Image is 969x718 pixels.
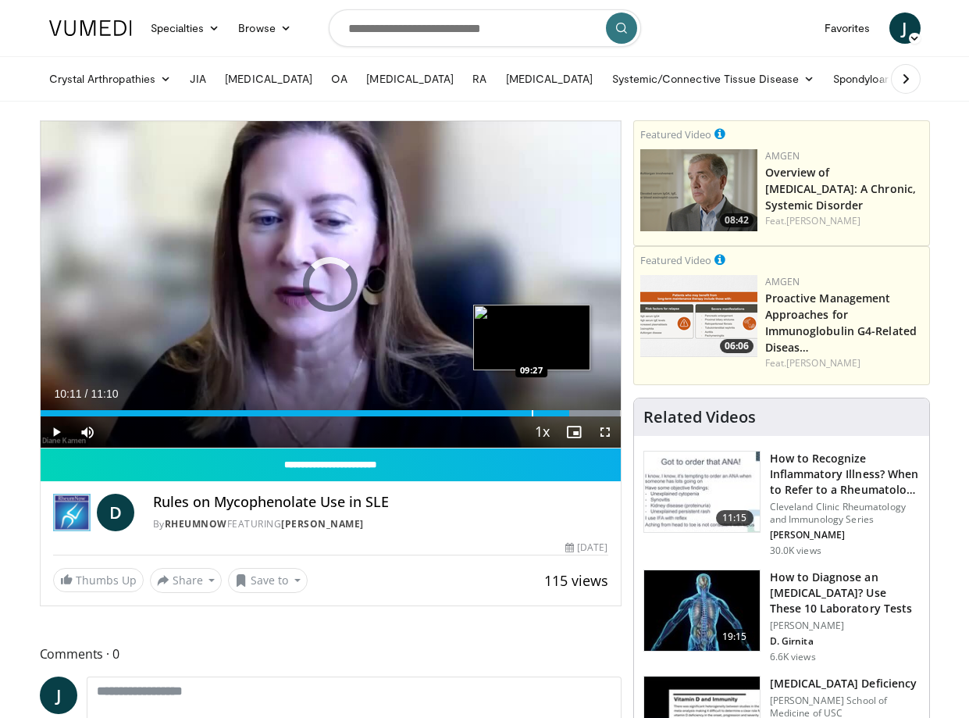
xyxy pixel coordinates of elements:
[770,451,920,498] h3: How to Recognize Inflammatory Illness? When to Refer to a Rheumatolo…
[165,517,227,530] a: RheumNow
[765,275,800,288] a: Amgen
[41,410,621,416] div: Progress Bar
[41,121,621,448] video-js: Video Player
[180,63,216,95] a: JIA
[640,127,711,141] small: Featured Video
[643,451,920,557] a: 11:15 How to Recognize Inflammatory Illness? When to Refer to a Rheumatolo… Cleveland Clinic Rheu...
[640,275,757,357] a: 06:06
[55,388,82,400] span: 10:11
[153,517,608,531] div: By FEATURING
[473,305,590,370] img: image.jpeg
[544,571,608,590] span: 115 views
[770,501,920,526] p: Cleveland Clinic Rheumatology and Immunology Series
[40,63,181,95] a: Crystal Arthropathies
[786,356,860,370] a: [PERSON_NAME]
[463,63,496,95] a: RA
[497,63,603,95] a: [MEDICAL_DATA]
[765,291,917,355] a: Proactive Management Approaches for Immunoglobulin G4-Related Diseas…
[41,416,72,448] button: Play
[770,529,920,541] p: [PERSON_NAME]
[640,275,757,357] img: b07e8bac-fd62-4609-bac4-e65b7a485b7c.png.150x105_q85_crop-smart_upscale.png
[558,416,590,448] button: Enable picture-in-picture mode
[644,570,760,652] img: 94354a42-e356-4408-ae03-74466ea68b7a.150x105_q85_crop-smart_upscale.jpg
[590,416,621,448] button: Fullscreen
[229,13,301,44] a: Browse
[765,214,923,228] div: Feat.
[40,644,622,664] span: Comments 0
[770,676,920,691] h3: [MEDICAL_DATA] Deficiency
[815,13,880,44] a: Favorites
[786,214,860,227] a: [PERSON_NAME]
[889,13,921,44] a: J
[640,253,711,267] small: Featured Video
[216,63,322,95] a: [MEDICAL_DATA]
[53,568,144,592] a: Thumbs Up
[91,388,118,400] span: 11:10
[640,149,757,231] a: 08:42
[357,63,463,95] a: [MEDICAL_DATA]
[643,408,756,427] h4: Related Videos
[770,620,920,632] p: [PERSON_NAME]
[640,149,757,231] img: 40cb7efb-a405-4d0b-b01f-0267f6ac2b93.png.150x105_q85_crop-smart_upscale.png
[716,629,753,645] span: 19:15
[49,20,132,36] img: VuMedi Logo
[40,677,77,714] a: J
[322,63,357,95] a: OA
[720,339,753,353] span: 06:06
[97,494,134,531] a: D
[765,165,917,213] a: Overview of [MEDICAL_DATA]: A Chronic, Systemic Disorder
[716,510,753,526] span: 11:15
[329,9,641,47] input: Search topics, interventions
[765,356,923,370] div: Feat.
[643,570,920,663] a: 19:15 How to Diagnose an [MEDICAL_DATA]? Use These 10 Laboratory Tests [PERSON_NAME] D. Girnita 6...
[281,517,364,530] a: [PERSON_NAME]
[150,568,223,593] button: Share
[603,63,824,95] a: Systemic/Connective Tissue Disease
[72,416,103,448] button: Mute
[141,13,230,44] a: Specialties
[770,651,816,663] p: 6.6K views
[644,452,760,533] img: 5cecf4a9-46a2-4e70-91ad-1322486e7ee4.150x105_q85_crop-smart_upscale.jpg
[770,570,920,616] h3: How to Diagnose an [MEDICAL_DATA]? Use These 10 Laboratory Tests
[53,494,91,531] img: RheumNow
[824,63,942,95] a: Spondyloarthritis
[770,635,920,648] p: D. Girnita
[565,541,607,555] div: [DATE]
[770,545,821,557] p: 30.0K views
[228,568,308,593] button: Save to
[720,213,753,227] span: 08:42
[765,149,800,163] a: Amgen
[153,494,608,511] h4: Rules on Mycophenolate Use in SLE
[85,388,88,400] span: /
[527,416,558,448] button: Playback Rate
